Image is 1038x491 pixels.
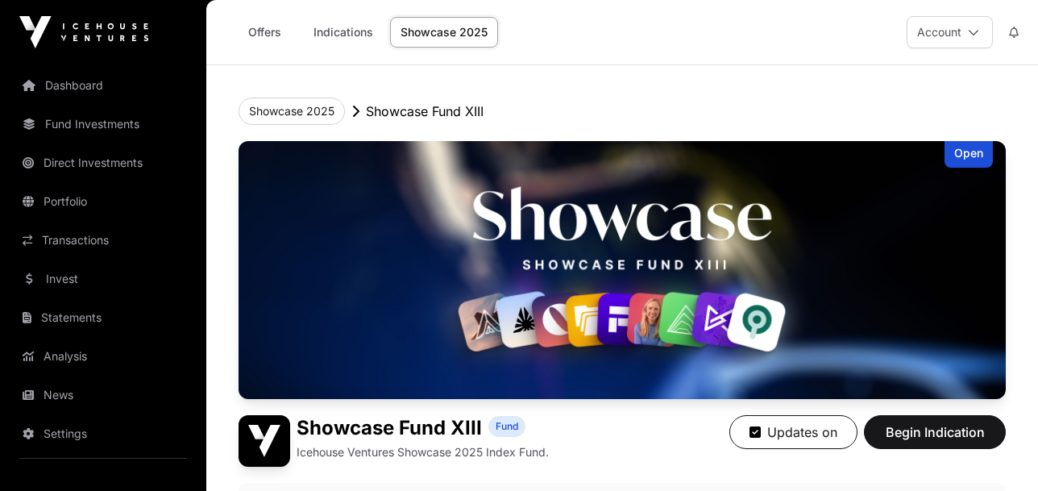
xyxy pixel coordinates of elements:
span: Begin Indication [884,422,986,442]
a: Fund Investments [13,106,193,142]
a: Begin Indication [864,431,1006,447]
a: Dashboard [13,68,193,103]
a: Indications [303,17,384,48]
button: Begin Indication [864,415,1006,449]
a: Direct Investments [13,145,193,181]
button: Updates on [729,415,857,449]
p: Showcase Fund XIII [366,102,484,121]
a: Invest [13,261,193,297]
iframe: Chat Widget [957,414,1038,491]
a: Analysis [13,339,193,374]
a: Transactions [13,223,193,258]
button: Showcase 2025 [239,98,345,125]
p: Icehouse Ventures Showcase 2025 Index Fund. [297,444,549,460]
a: Statements [13,300,193,335]
a: Settings [13,416,193,451]
div: Open [945,141,993,168]
a: Offers [232,17,297,48]
a: News [13,377,193,413]
img: Showcase Fund XIII [239,415,290,467]
button: Account [907,16,993,48]
a: Portfolio [13,184,193,219]
span: Fund [496,420,518,433]
img: Icehouse Ventures Logo [19,16,148,48]
a: Showcase 2025 [390,17,498,48]
img: Showcase Fund XIII [239,141,1006,399]
h1: Showcase Fund XIII [297,415,482,441]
